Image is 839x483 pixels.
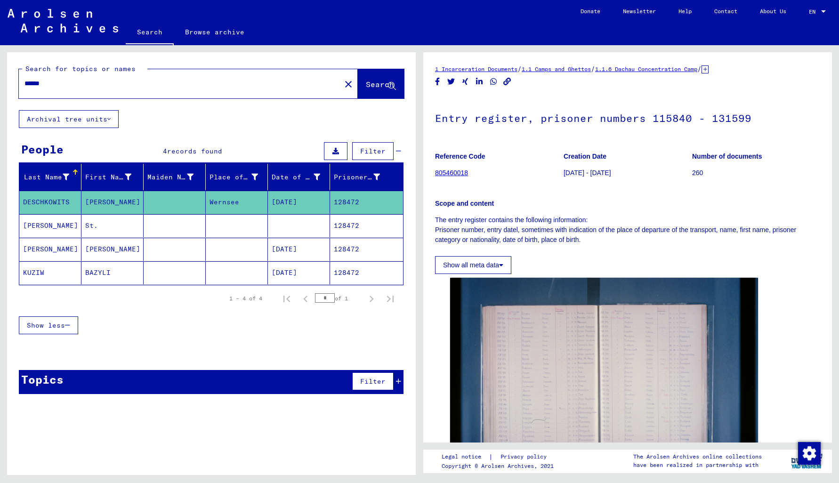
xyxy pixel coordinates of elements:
mat-cell: 128472 [330,238,403,261]
button: Share on WhatsApp [489,76,499,88]
mat-cell: 128472 [330,214,403,237]
button: Archival tree units [19,110,119,128]
div: Topics [21,371,64,388]
button: First page [277,289,296,308]
div: Maiden Name [147,172,194,182]
b: Scope and content [435,200,494,207]
button: Show all meta data [435,256,511,274]
mat-cell: [PERSON_NAME] [19,214,81,237]
button: Search [358,69,404,98]
span: Search [366,80,394,89]
div: Date of Birth [272,169,332,185]
div: Maiden Name [147,169,205,185]
div: Prisoner # [334,169,392,185]
mat-icon: close [343,79,354,90]
mat-cell: DESCHKOWITS [19,191,81,214]
div: 1 – 4 of 4 [229,294,262,303]
img: yv_logo.png [789,449,824,473]
a: 1.1 Camps and Ghettos [522,65,591,72]
mat-cell: [DATE] [268,238,330,261]
a: Search [126,21,174,45]
button: Copy link [502,76,512,88]
span: records found [167,147,222,155]
span: / [591,64,595,73]
p: [DATE] - [DATE] [564,168,692,178]
span: Filter [360,377,386,386]
div: Change consent [798,442,820,464]
p: The entry register contains the following information: Prisoner number, entry datel, sometimes wi... [435,215,820,245]
div: Last Name [23,172,69,182]
mat-cell: KUZIW [19,261,81,284]
div: First Name [85,172,131,182]
button: Share on LinkedIn [475,76,484,88]
b: Reference Code [435,153,485,160]
button: Last page [381,289,400,308]
mat-header-cell: Date of Birth [268,164,330,190]
button: Filter [352,142,394,160]
a: 1.1.6 Dachau Concentration Camp [595,65,697,72]
img: Arolsen_neg.svg [8,9,118,32]
mat-header-cell: Maiden Name [144,164,206,190]
div: People [21,141,64,158]
mat-cell: [DATE] [268,191,330,214]
a: Legal notice [442,452,489,462]
button: Next page [362,289,381,308]
div: Date of Birth [272,172,320,182]
mat-label: Search for topics or names [25,64,136,73]
h1: Entry register, prisoner numbers 115840 - 131599 [435,97,820,138]
button: Show less [19,316,78,334]
span: / [517,64,522,73]
button: Previous page [296,289,315,308]
span: EN [809,8,819,15]
mat-cell: [PERSON_NAME] [81,238,144,261]
button: Filter [352,372,394,390]
img: 001.jpg [450,278,758,483]
div: | [442,452,558,462]
mat-cell: 128472 [330,261,403,284]
button: Share on Facebook [433,76,443,88]
mat-cell: Wernsee [206,191,268,214]
mat-cell: [DATE] [268,261,330,284]
div: Place of Birth [210,169,270,185]
button: Share on Xing [460,76,470,88]
a: Browse archive [174,21,256,43]
a: 805460018 [435,169,468,177]
span: 4 [163,147,167,155]
p: 260 [692,168,820,178]
p: The Arolsen Archives online collections [633,452,762,461]
mat-cell: [PERSON_NAME] [81,191,144,214]
p: Copyright © Arolsen Archives, 2021 [442,462,558,470]
a: 1 Incarceration Documents [435,65,517,72]
a: Privacy policy [493,452,558,462]
span: Show less [27,321,65,330]
mat-cell: BAZYLI [81,261,144,284]
mat-header-cell: First Name [81,164,144,190]
b: Creation Date [564,153,606,160]
mat-header-cell: Prisoner # [330,164,403,190]
mat-header-cell: Place of Birth [206,164,268,190]
img: Change consent [798,442,821,465]
div: of 1 [315,294,362,303]
mat-cell: [PERSON_NAME] [19,238,81,261]
mat-cell: 128472 [330,191,403,214]
p: have been realized in partnership with [633,461,762,469]
div: Last Name [23,169,81,185]
button: Clear [339,74,358,93]
b: Number of documents [692,153,762,160]
mat-header-cell: Last Name [19,164,81,190]
button: Share on Twitter [446,76,456,88]
div: Prisoner # [334,172,380,182]
span: / [697,64,702,73]
div: First Name [85,169,143,185]
mat-cell: St. [81,214,144,237]
div: Place of Birth [210,172,258,182]
span: Filter [360,147,386,155]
